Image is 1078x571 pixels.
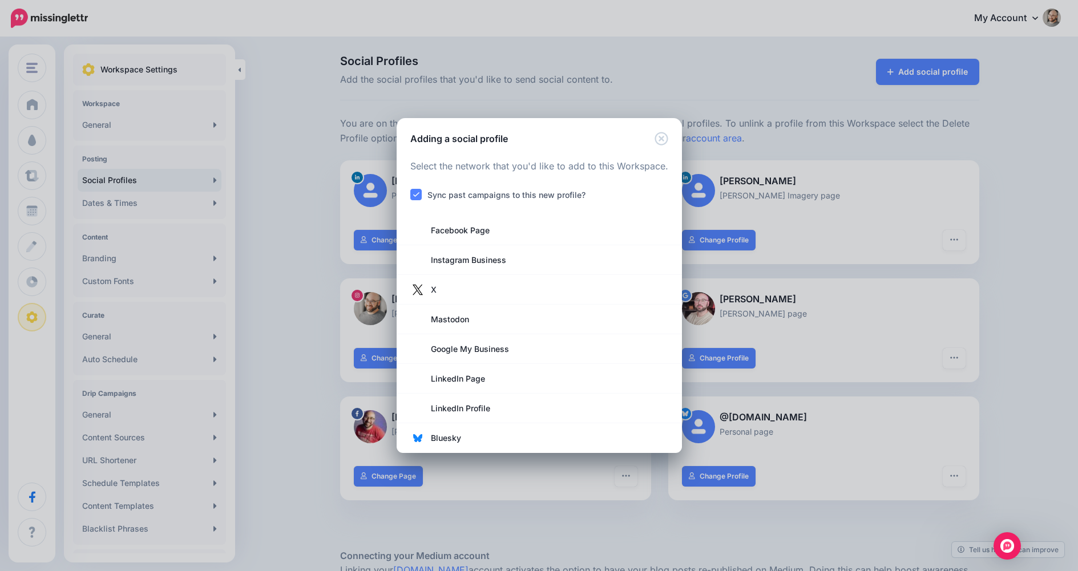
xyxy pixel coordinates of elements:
[431,402,490,415] span: LinkedIn Profile
[410,132,508,145] h5: Adding a social profile
[655,132,668,146] button: Close
[408,371,671,387] a: LinkedIn Page
[431,372,485,386] span: LinkedIn Page
[408,222,671,238] a: Facebook Page
[410,159,668,174] p: Select the network that you'd like to add to this Workspace.
[994,532,1021,560] div: Open Intercom Messenger
[431,313,469,326] span: Mastodon
[431,431,461,445] span: Bluesky
[409,281,427,299] img: twitter.jpg
[408,252,671,268] a: Instagram Business
[427,188,586,201] label: Sync past campaigns to this new profile?
[413,434,422,443] img: bluesky.png
[431,342,509,356] span: Google My Business
[431,224,490,237] span: Facebook Page
[408,311,671,327] a: Mastodon
[431,253,506,267] span: Instagram Business
[431,283,437,297] span: X
[408,341,671,357] a: Google My Business
[408,400,671,416] a: LinkedIn Profile
[408,282,671,298] a: X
